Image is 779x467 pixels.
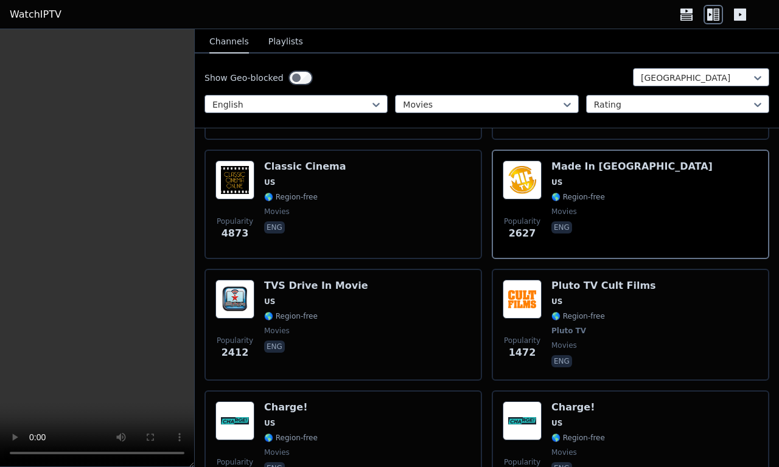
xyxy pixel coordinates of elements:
[264,448,290,457] span: movies
[551,433,605,443] span: 🌎 Region-free
[264,221,285,233] p: eng
[509,345,536,360] span: 1472
[264,418,275,428] span: US
[215,161,254,199] img: Classic Cinema
[264,161,346,173] h6: Classic Cinema
[215,280,254,319] img: TVS Drive In Movie
[217,336,253,345] span: Popularity
[503,280,542,319] img: Pluto TV Cult Films
[10,7,61,22] a: WatchIPTV
[264,311,318,321] span: 🌎 Region-free
[504,457,540,467] span: Popularity
[551,297,562,306] span: US
[264,207,290,216] span: movies
[509,226,536,241] span: 2627
[551,401,605,413] h6: Charge!
[264,341,285,353] p: eng
[222,226,249,241] span: 4873
[503,401,542,440] img: Charge!
[264,433,318,443] span: 🌎 Region-free
[209,30,249,54] button: Channels
[264,280,368,292] h6: TVS Drive In Movie
[217,457,253,467] span: Popularity
[222,345,249,360] span: 2412
[551,326,586,336] span: Pluto TV
[551,161,713,173] h6: Made In [GEOGRAPHIC_DATA]
[551,280,656,292] h6: Pluto TV Cult Films
[504,336,540,345] span: Popularity
[551,178,562,187] span: US
[264,326,290,336] span: movies
[264,401,318,413] h6: Charge!
[551,192,605,202] span: 🌎 Region-free
[504,216,540,226] span: Popularity
[204,72,284,84] label: Show Geo-blocked
[215,401,254,440] img: Charge!
[551,448,577,457] span: movies
[551,207,577,216] span: movies
[264,192,318,202] span: 🌎 Region-free
[503,161,542,199] img: Made In Hollywood
[217,216,253,226] span: Popularity
[551,355,572,367] p: eng
[551,341,577,350] span: movies
[264,178,275,187] span: US
[264,297,275,306] span: US
[551,311,605,321] span: 🌎 Region-free
[551,221,572,233] p: eng
[268,30,303,54] button: Playlists
[551,418,562,428] span: US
